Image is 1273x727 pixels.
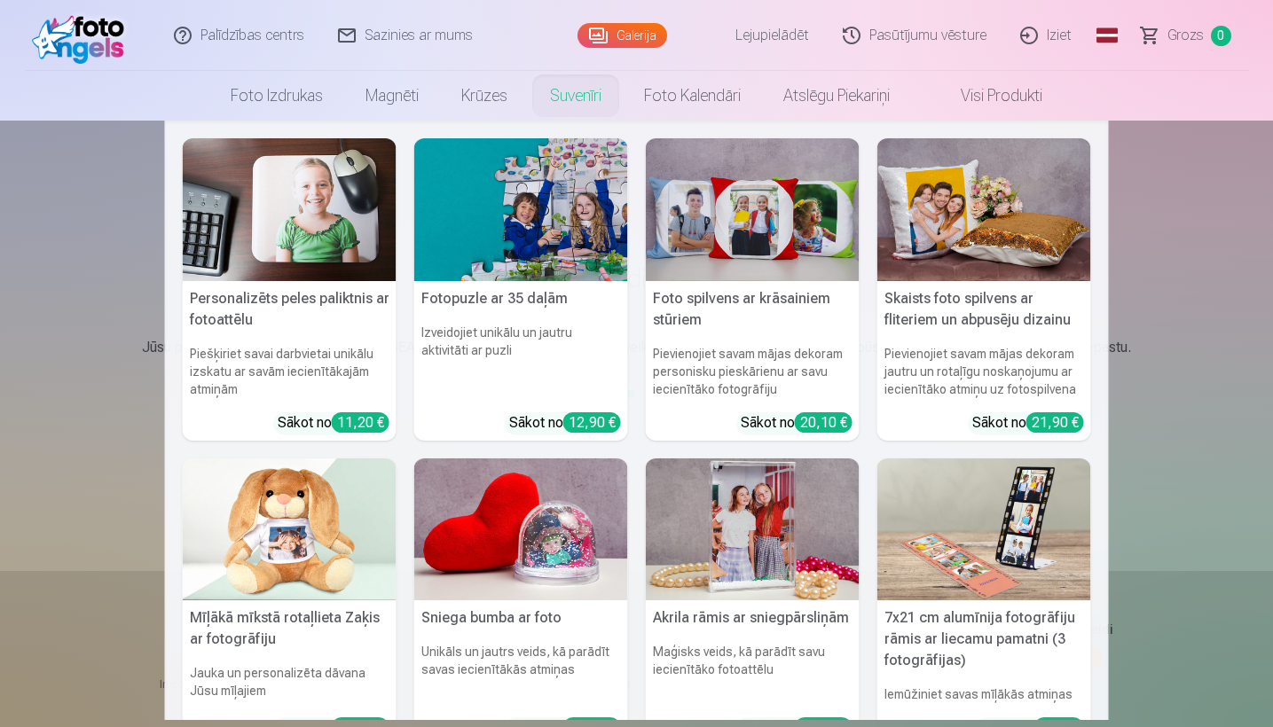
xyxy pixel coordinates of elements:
div: 12,90 € [563,412,621,433]
img: /fa3 [32,7,134,64]
h5: Sniega bumba ar foto [414,600,628,636]
a: Suvenīri [529,71,623,121]
h6: Unikāls un jautrs veids, kā parādīt savas iecienītākās atmiņas [414,636,628,710]
h6: Pievienojiet savam mājas dekoram personisku pieskārienu ar savu iecienītāko fotogrāfiju [646,338,860,405]
div: Sākot no [278,412,389,434]
h6: Pievienojiet savam mājas dekoram jautru un rotaļīgu noskaņojumu ar iecienītāko atmiņu uz fotospil... [877,338,1091,405]
div: 20,10 € [795,412,853,433]
div: Sākot no [509,412,621,434]
div: Sākot no [741,412,853,434]
h6: Iemūžiniet savas mīļākās atmiņas [877,678,1091,710]
div: 21,90 € [1026,412,1084,433]
h5: Mīļākā mīkstā rotaļlieta Zaķis ar fotogrāfiju [183,600,397,657]
a: Foto kalendāri [623,71,762,121]
h5: Personalizēts peles paliktnis ar fotoattēlu [183,281,397,338]
div: Sākot no [972,412,1084,434]
a: Personalizēts peles paliktnis ar fotoattēluPersonalizēts peles paliktnis ar fotoattēluPiešķiriet ... [183,138,397,441]
h5: Skaists foto spilvens ar fliteriem un abpusēju dizainu [877,281,1091,338]
h6: Maģisks veids, kā parādīt savu iecienītāko fotoattēlu [646,636,860,710]
h5: Akrila rāmis ar sniegpārsliņām [646,600,860,636]
a: Foto izdrukas [209,71,344,121]
h5: Foto spilvens ar krāsainiem stūriem [646,281,860,338]
a: Atslēgu piekariņi [762,71,911,121]
span: Grozs [1167,25,1204,46]
img: Skaists foto spilvens ar fliteriem un abpusēju dizainu [877,138,1091,281]
h6: Izveidojiet unikālu un jautru aktivitāti ar puzli [414,317,628,405]
a: Foto spilvens ar krāsainiem stūriemFoto spilvens ar krāsainiem stūriemPievienojiet savam mājas de... [646,138,860,441]
a: Krūzes [440,71,529,121]
h5: Fotopuzle ar 35 daļām [414,281,628,317]
a: Galerija [578,23,667,48]
h6: Jauka un personalizēta dāvana Jūsu mīļajiem [183,657,397,710]
a: Fotopuzle ar 35 daļāmFotopuzle ar 35 daļāmIzveidojiet unikālu un jautru aktivitāti ar puzliSākot ... [414,138,628,441]
img: Sniega bumba ar foto [414,458,628,601]
h6: Piešķiriet savai darbvietai unikālu izskatu ar savām iecienītākajām atmiņām [183,338,397,405]
img: 7x21 cm alumīnija fotogrāfiju rāmis ar liecamu pamatni (3 fotogrāfijas) [877,458,1091,601]
a: Visi produkti [911,71,1064,121]
h5: 7x21 cm alumīnija fotogrāfiju rāmis ar liecamu pamatni (3 fotogrāfijas) [877,600,1091,678]
span: 0 [1211,26,1231,46]
img: Mīļākā mīkstā rotaļlieta Zaķis ar fotogrāfiju [183,458,397,601]
div: 11,20 € [332,412,389,433]
img: Akrila rāmis ar sniegpārsliņām [646,458,860,601]
a: Magnēti [344,71,440,121]
img: Personalizēts peles paliktnis ar fotoattēlu [183,138,397,281]
img: Foto spilvens ar krāsainiem stūriem [646,138,860,281]
img: Fotopuzle ar 35 daļām [414,138,628,281]
a: Skaists foto spilvens ar fliteriem un abpusēju dizainuSkaists foto spilvens ar fliteriem un abpus... [877,138,1091,441]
